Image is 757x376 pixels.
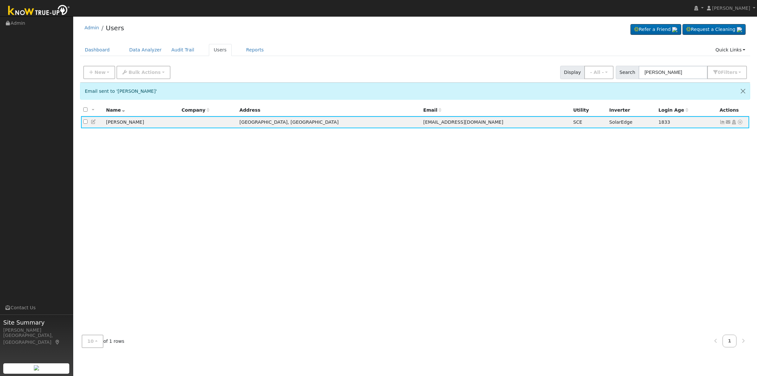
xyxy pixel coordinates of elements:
[723,335,737,347] a: 1
[83,66,115,79] button: New
[731,119,737,125] a: Login As
[85,89,157,94] span: Email sent to '[PERSON_NAME]'
[106,24,124,32] a: Users
[560,66,585,79] span: Display
[82,335,125,348] span: of 1 rows
[573,107,605,114] div: Utility
[3,332,70,346] div: [GEOGRAPHIC_DATA], [GEOGRAPHIC_DATA]
[241,44,269,56] a: Reports
[737,27,742,32] img: retrieve
[707,66,747,79] button: 0Filters
[167,44,199,56] a: Audit Trail
[630,24,681,35] a: Refer a Friend
[423,107,441,113] span: Email
[658,107,688,113] span: Days since last login
[736,83,750,99] button: Close
[239,107,419,114] div: Address
[237,116,421,128] td: [GEOGRAPHIC_DATA], [GEOGRAPHIC_DATA]
[735,70,737,75] span: s
[720,119,725,125] a: Show Graph
[209,44,232,56] a: Users
[721,70,737,75] span: Filter
[3,327,70,334] div: [PERSON_NAME]
[584,66,614,79] button: - All -
[116,66,170,79] button: Bulk Actions
[712,6,750,11] span: [PERSON_NAME]
[683,24,746,35] a: Request a Cleaning
[94,70,105,75] span: New
[106,107,125,113] span: Name
[710,44,750,56] a: Quick Links
[91,119,97,124] a: Edit User
[609,107,654,114] div: Inverter
[616,66,639,79] span: Search
[34,365,39,370] img: retrieve
[5,4,73,18] img: Know True-Up
[639,66,708,79] input: Search
[658,119,670,125] span: 08/12/2020 9:39:06 AM
[55,340,61,345] a: Map
[104,116,179,128] td: [PERSON_NAME]
[182,107,210,113] span: Company name
[128,70,161,75] span: Bulk Actions
[88,339,94,344] span: 10
[423,119,503,125] span: [EMAIL_ADDRESS][DOMAIN_NAME]
[720,107,747,114] div: Actions
[85,25,99,30] a: Admin
[80,44,115,56] a: Dashboard
[737,119,743,126] a: Other actions
[82,335,103,348] button: 10
[609,119,632,125] span: SolarEdge
[672,27,677,32] img: retrieve
[725,119,731,126] a: gomez0077@yahoo.com
[124,44,167,56] a: Data Analyzer
[573,119,582,125] span: SCE
[3,318,70,327] span: Site Summary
